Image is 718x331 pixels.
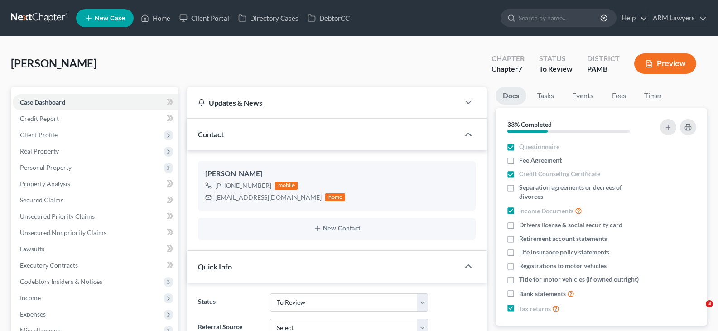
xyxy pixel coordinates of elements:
[198,98,448,107] div: Updates & News
[637,87,670,105] a: Timer
[198,262,232,271] span: Quick Info
[11,57,96,70] span: [PERSON_NAME]
[20,163,72,171] span: Personal Property
[205,168,468,179] div: [PERSON_NAME]
[215,181,271,190] div: [PHONE_NUMBER]
[20,245,44,253] span: Lawsuits
[496,87,526,105] a: Docs
[604,87,633,105] a: Fees
[20,212,95,220] span: Unsecured Priority Claims
[20,294,41,302] span: Income
[539,53,573,64] div: Status
[20,98,65,106] span: Case Dashboard
[519,142,559,151] span: Questionnaire
[13,225,178,241] a: Unsecured Nonpriority Claims
[519,248,609,257] span: Life insurance policy statements
[20,278,102,285] span: Codebtors Insiders & Notices
[13,257,178,273] a: Executory Contracts
[587,64,620,74] div: PAMB
[95,15,125,22] span: New Case
[565,87,601,105] a: Events
[519,289,566,298] span: Bank statements
[13,192,178,208] a: Secured Claims
[198,130,224,139] span: Contact
[519,275,639,284] span: Title for motor vehicles (if owned outright)
[13,241,178,257] a: Lawsuits
[634,53,696,74] button: Preview
[20,147,59,155] span: Real Property
[617,10,647,26] a: Help
[13,94,178,110] a: Case Dashboard
[175,10,234,26] a: Client Portal
[13,176,178,192] a: Property Analysis
[519,221,622,230] span: Drivers license & social security card
[587,53,620,64] div: District
[136,10,175,26] a: Home
[519,234,607,243] span: Retirement account statements
[519,10,602,26] input: Search by name...
[519,261,607,270] span: Registrations to motor vehicles
[20,196,63,204] span: Secured Claims
[706,300,713,307] span: 3
[13,208,178,225] a: Unsecured Priority Claims
[20,131,58,139] span: Client Profile
[518,64,522,73] span: 7
[303,10,354,26] a: DebtorCC
[325,193,345,201] div: home
[687,300,709,322] iframe: Intercom live chat
[492,53,525,64] div: Chapter
[492,64,525,74] div: Chapter
[530,87,561,105] a: Tasks
[519,206,573,216] span: Income Documents
[13,110,178,127] a: Credit Report
[539,64,573,74] div: To Review
[20,229,106,236] span: Unsecured Nonpriority Claims
[20,115,59,122] span: Credit Report
[20,310,46,318] span: Expenses
[193,293,265,312] label: Status
[20,261,78,269] span: Executory Contracts
[648,10,707,26] a: ARM Lawyers
[205,225,468,232] button: New Contact
[215,193,322,202] div: [EMAIL_ADDRESS][DOMAIN_NAME]
[519,156,562,165] span: Fee Agreement
[507,120,552,128] strong: 33% Completed
[519,183,646,201] span: Separation agreements or decrees of divorces
[519,169,600,178] span: Credit Counseling Certificate
[275,182,298,190] div: mobile
[20,180,70,187] span: Property Analysis
[234,10,303,26] a: Directory Cases
[519,304,551,313] span: Tax returns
